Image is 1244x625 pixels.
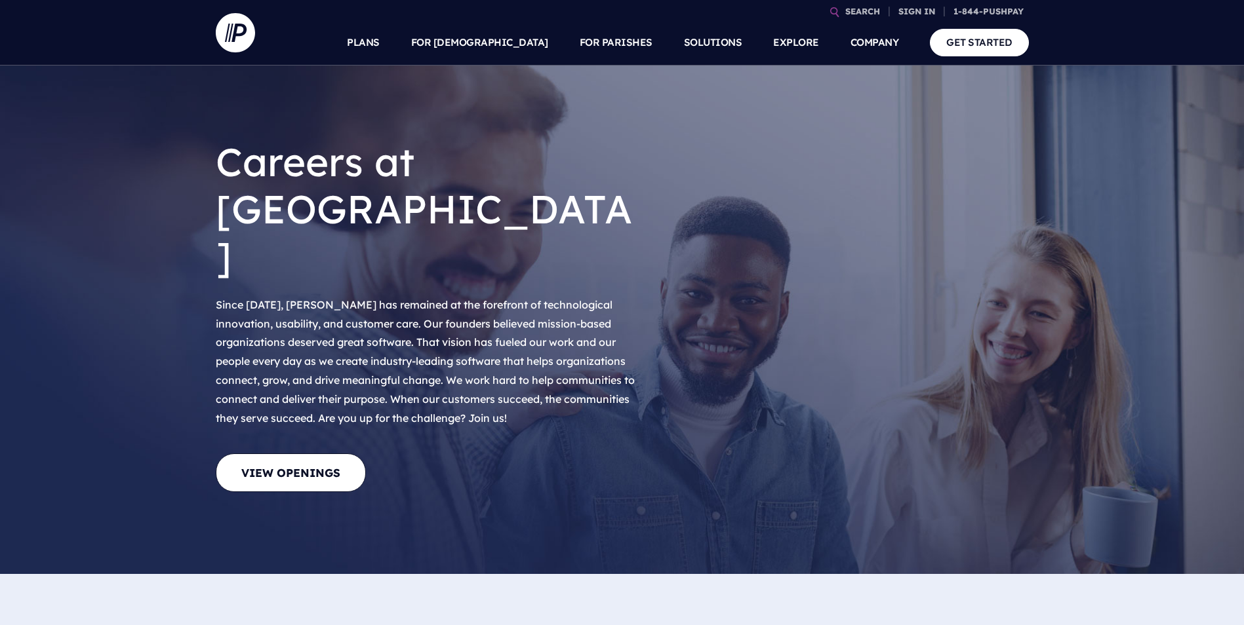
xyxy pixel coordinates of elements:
a: FOR PARISHES [580,20,652,66]
a: View Openings [216,453,366,492]
h1: Careers at [GEOGRAPHIC_DATA] [216,128,642,290]
a: EXPLORE [773,20,819,66]
a: SOLUTIONS [684,20,742,66]
span: Since [DATE], [PERSON_NAME] has remained at the forefront of technological innovation, usability,... [216,298,635,425]
a: FOR [DEMOGRAPHIC_DATA] [411,20,548,66]
a: PLANS [347,20,380,66]
a: GET STARTED [930,29,1029,56]
a: COMPANY [851,20,899,66]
